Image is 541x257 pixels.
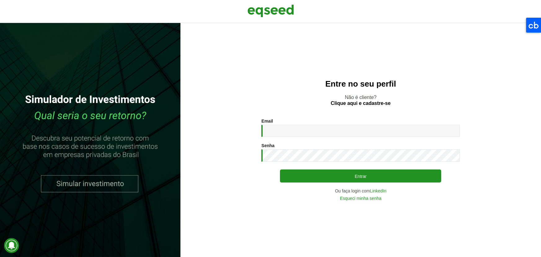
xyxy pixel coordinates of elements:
label: Email [261,119,273,123]
a: LinkedIn [370,189,386,193]
a: Esqueci minha senha [340,196,381,201]
div: Ou faça login com [261,189,460,193]
h2: Entre no seu perfil [193,79,529,88]
a: Clique aqui e cadastre-se [331,101,391,106]
img: EqSeed Logo [247,3,294,19]
p: Não é cliente? [193,94,529,106]
button: Entrar [280,169,441,183]
label: Senha [261,143,274,148]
